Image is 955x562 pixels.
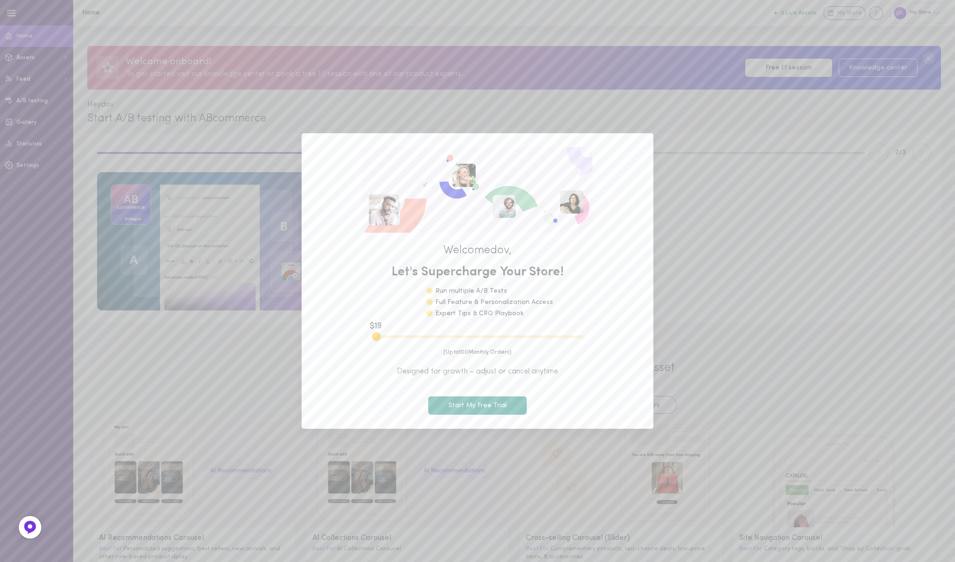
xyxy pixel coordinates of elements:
span: Welcome dov , [316,244,639,257]
span: Let's Supercharge Your Store! [316,264,639,281]
span: $ 19 [370,320,382,332]
div: 🌟 Expert Tips & CRO Playbook [425,311,553,317]
button: Start My Free Trial [428,396,527,415]
span: Designed for growth – adjust or cancel anytime [316,366,639,377]
img: Feedback Button [23,520,37,534]
div: 🌟 Full Feature & Personalization Access [425,299,553,306]
span: (Up to 100 Monthly Orders) [316,349,639,357]
div: 🌟 Run multiple A/B Tests [425,288,553,295]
